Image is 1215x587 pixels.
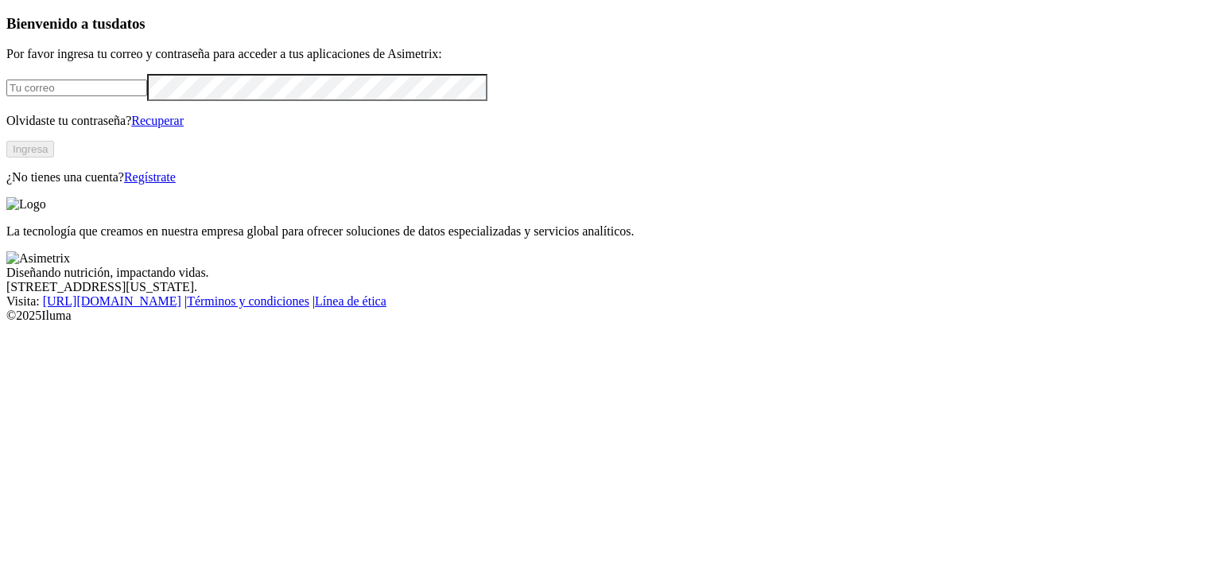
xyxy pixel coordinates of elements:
img: Asimetrix [6,251,70,266]
a: [URL][DOMAIN_NAME] [43,294,181,308]
a: Regístrate [124,170,176,184]
input: Tu correo [6,80,147,96]
p: Olvidaste tu contraseña? [6,114,1209,128]
img: Logo [6,197,46,212]
div: © 2025 Iluma [6,309,1209,323]
a: Términos y condiciones [187,294,309,308]
a: Recuperar [131,114,184,127]
h3: Bienvenido a tus [6,15,1209,33]
p: Por favor ingresa tu correo y contraseña para acceder a tus aplicaciones de Asimetrix: [6,47,1209,61]
div: Diseñando nutrición, impactando vidas. [6,266,1209,280]
a: Línea de ética [315,294,386,308]
span: datos [111,15,146,32]
p: ¿No tienes una cuenta? [6,170,1209,185]
button: Ingresa [6,141,54,157]
div: Visita : | | [6,294,1209,309]
p: La tecnología que creamos en nuestra empresa global para ofrecer soluciones de datos especializad... [6,224,1209,239]
div: [STREET_ADDRESS][US_STATE]. [6,280,1209,294]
